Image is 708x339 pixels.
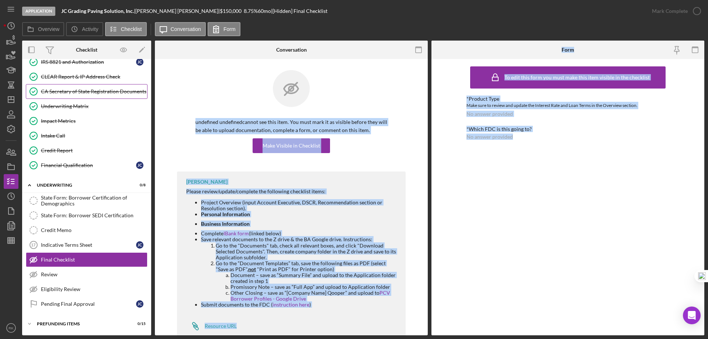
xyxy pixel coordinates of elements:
[41,286,147,292] div: Eligibility Review
[216,260,398,302] li: Go to the “Document Templates” tab, save the following files as PDF (select "Save as PDF", "Print...
[26,208,147,223] a: State Form: Borrower SEDI Certification
[41,89,147,94] div: CA Secretary of State Registration Documents
[271,8,327,14] div: | [Hidden] Final Checklist
[504,75,650,80] div: To edit this form you must make this item visible in the checklist
[186,188,398,194] div: Please review/update/complete the following checklist items:
[41,103,147,109] div: Underwriting Matrix
[41,257,147,263] div: Final Checklist
[26,252,147,267] a: Final Checklist
[201,221,398,227] div: Business Information
[201,200,398,211] li: Project Overview (input Account Executive, DSCR, Recommendation section or Resolution section).
[37,322,127,326] div: Prefunding Items
[26,99,147,114] a: Underwriting Matrix
[135,8,220,14] div: [PERSON_NAME] [PERSON_NAME] |
[41,212,147,218] div: State Form: Borrower SEDI Certification
[698,272,706,280] img: one_i.png
[132,183,146,187] div: 0 / 8
[66,22,103,36] button: Activity
[223,230,249,236] a: IBank form
[105,22,147,36] button: Checklist
[26,267,147,282] a: Review
[216,243,398,260] li: Go to the "Documents" tab, check all relevant boxes, and click "Download Selected Documents". The...
[41,195,147,207] div: State Form: Borrower Certification of Demographics
[26,69,147,84] a: CLEAR Report & IP Address Check
[645,4,704,18] button: Mark Complete
[41,271,147,277] div: Review
[26,143,147,158] a: Credit Report
[41,59,136,65] div: IRS 8821 and Authorization
[41,148,147,153] div: Credit Report
[230,284,398,290] li: Promissory Note – save as “Full App” and upload to Application folder
[248,266,256,272] span: not
[22,22,64,36] button: Overview
[136,162,143,169] div: J C
[26,193,147,208] a: State Form: Borrower Certification of Demographics
[41,301,136,307] div: Pending Final Approval
[31,243,35,247] tspan: 17
[244,8,258,14] div: 8.75 %
[195,118,387,135] p: undefined undefined cannot see this item. You must mark it as visible before they will be able to...
[61,8,135,14] div: |
[258,8,271,14] div: 60 mo
[186,179,228,185] div: [PERSON_NAME]
[466,111,513,117] div: No answer provided
[230,290,398,302] li: Other Closing – save as “[Company Name] Qooper” and upload to
[562,47,574,53] div: Form
[136,241,143,249] div: J C
[38,26,59,32] label: Overview
[4,321,18,335] button: RK
[41,227,147,233] div: Credit Memo
[253,138,330,153] button: Make Visible in Checklist
[466,134,513,140] div: No answer provided
[41,118,147,124] div: Impact Metrics
[220,8,242,14] span: $150,000
[76,47,97,53] div: Checklist
[26,158,147,173] a: Financial QualificationJC
[41,74,147,80] div: CLEAR Report & IP Address Check
[26,128,147,143] a: Intake Call
[466,102,669,109] div: Make sure to review and update the Interest Rate and Loan Terms in the Overview section.
[276,47,307,53] div: Conversation
[26,114,147,128] a: Impact Metrics
[41,162,136,168] div: Financial Qualification
[155,22,206,36] button: Conversation
[201,236,398,302] li: Save relevant documents to the Z drive & the BA Google drive. Instructions:
[26,55,147,69] a: IRS 8821 and AuthorizationJC
[201,302,398,308] li: Submit documents to the FDC ( )
[273,301,309,308] a: instruction here
[26,297,147,311] a: Pending Final ApprovalJC
[683,307,701,324] div: Open Intercom Messenger
[26,238,147,252] a: 17Indicative Terms SheetJC
[230,290,390,302] a: PCV Borrower Profiles - Google Drive
[8,326,14,330] text: RK
[466,96,669,102] div: *Product Type
[223,26,236,32] label: Form
[136,300,143,308] div: J C
[201,211,398,217] div: Personal Information
[205,323,237,329] div: Resource URL
[121,26,142,32] label: Checklist
[82,26,98,32] label: Activity
[263,138,320,153] div: Make Visible in Checklist
[41,242,136,248] div: Indicative Terms Sheet
[230,272,398,284] li: Document – save as “Summary File” and upload to the Application folder created in step 1
[37,183,127,187] div: Underwriting
[466,126,669,132] div: *Which FDC is this going to?
[136,58,143,66] div: J C
[61,8,134,14] b: JC Grading Paving Solution, Inc.
[201,231,398,236] li: Complete (linked below)
[652,4,688,18] div: Mark Complete
[26,282,147,297] a: Eligibility Review
[186,319,237,333] a: Resource URL
[208,22,240,36] button: Form
[26,223,147,238] a: Credit Memo
[132,322,146,326] div: 0 / 15
[22,7,55,16] div: Application
[41,133,147,139] div: Intake Call
[26,84,147,99] a: CA Secretary of State Registration Documents
[171,26,201,32] label: Conversation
